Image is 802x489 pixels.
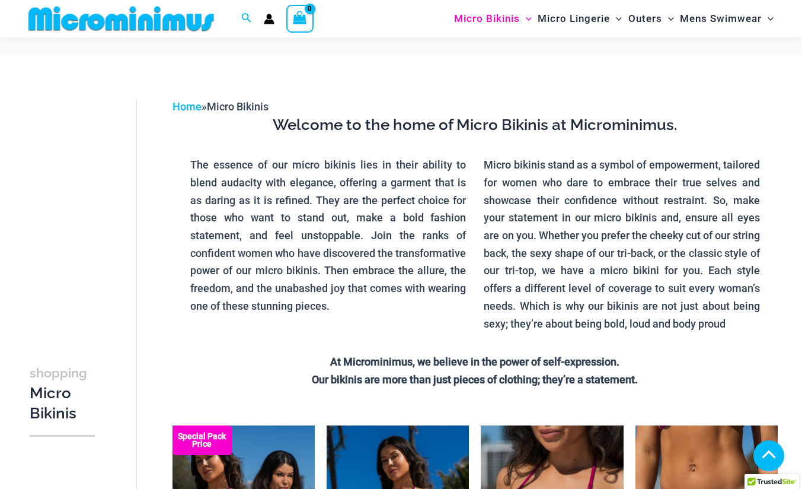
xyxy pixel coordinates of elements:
h3: Micro Bikinis [30,363,95,423]
a: Micro BikinisMenu ToggleMenu Toggle [451,4,535,34]
h3: Welcome to the home of Micro Bikinis at Microminimus. [181,115,769,135]
span: Menu Toggle [610,4,622,34]
iframe: TrustedSite Certified [30,88,136,326]
span: Outers [628,4,662,34]
img: MM SHOP LOGO FLAT [24,5,219,32]
nav: Site Navigation [449,2,778,36]
span: Mens Swimwear [680,4,762,34]
span: Micro Lingerie [538,4,610,34]
a: Home [172,100,202,113]
a: Mens SwimwearMenu ToggleMenu Toggle [677,4,777,34]
p: Micro bikinis stand as a symbol of empowerment, tailored for women who dare to embrace their true... [484,156,760,332]
b: Special Pack Price [172,433,232,448]
a: Micro LingerieMenu ToggleMenu Toggle [535,4,625,34]
span: Micro Bikinis [207,100,269,113]
span: shopping [30,366,87,380]
span: Micro Bikinis [454,4,520,34]
span: » [172,100,269,113]
a: View Shopping Cart, empty [286,5,314,32]
span: Menu Toggle [662,4,674,34]
a: OutersMenu ToggleMenu Toggle [625,4,677,34]
span: Menu Toggle [762,4,774,34]
a: Account icon link [264,14,274,24]
strong: At Microminimus, we believe in the power of self-expression. [330,355,619,368]
a: Search icon link [241,11,252,26]
p: The essence of our micro bikinis lies in their ability to blend audacity with elegance, offering ... [190,156,466,315]
strong: Our bikinis are more than just pieces of clothing; they’re a statement. [312,373,638,386]
span: Menu Toggle [520,4,532,34]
